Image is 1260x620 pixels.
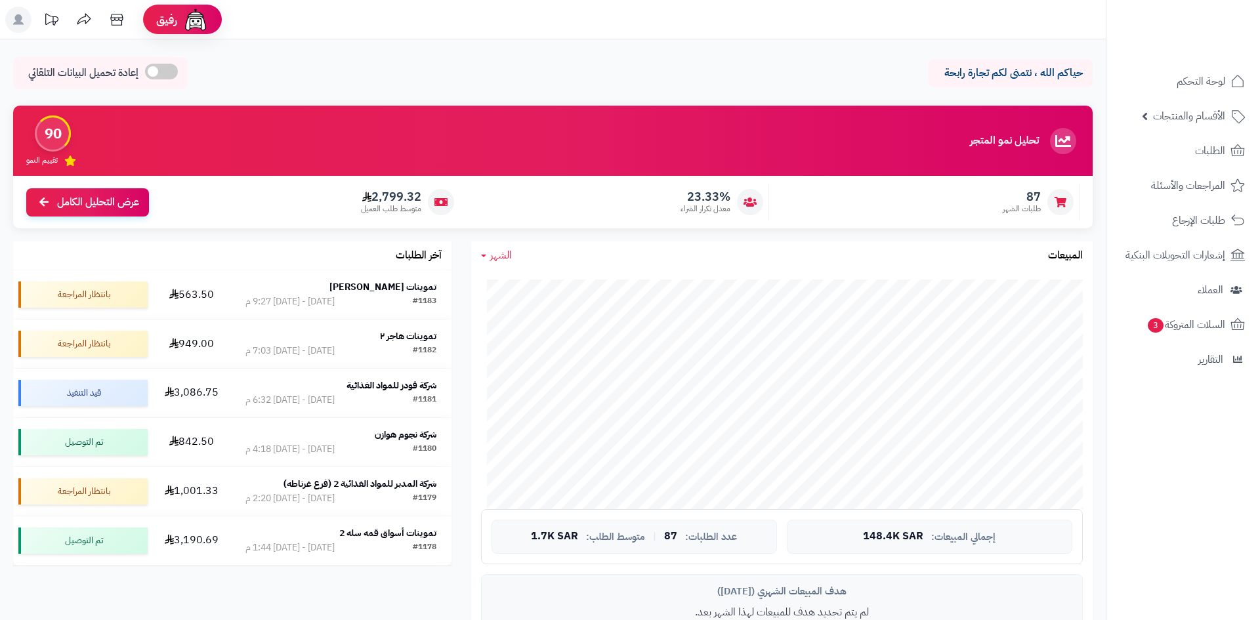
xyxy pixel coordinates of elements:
td: 3,086.75 [153,369,230,417]
div: [DATE] - [DATE] 2:20 م [245,492,335,505]
a: طلبات الإرجاع [1114,205,1252,236]
span: إشعارات التحويلات البنكية [1125,246,1225,264]
div: #1179 [413,492,436,505]
div: #1182 [413,344,436,358]
a: إشعارات التحويلات البنكية [1114,239,1252,271]
span: رفيق [156,12,177,28]
a: الطلبات [1114,135,1252,167]
a: لوحة التحكم [1114,66,1252,97]
td: 842.50 [153,418,230,466]
span: متوسط الطلب: [586,531,645,543]
strong: شركة المدبر للمواد الغذائية 2 (فرع غرناطه) [283,477,436,491]
p: حياكم الله ، نتمنى لكم تجارة رابحة [938,66,1083,81]
a: عرض التحليل الكامل [26,188,149,217]
a: السلات المتروكة3 [1114,309,1252,341]
strong: شركة نجوم هوازن [375,428,436,442]
div: تم التوصيل [18,429,148,455]
span: طلبات الشهر [1003,203,1041,215]
span: إجمالي المبيعات: [931,531,996,543]
td: 3,190.69 [153,516,230,565]
span: إعادة تحميل البيانات التلقائي [28,66,138,81]
div: [DATE] - [DATE] 4:18 م [245,443,335,456]
span: 87 [1003,190,1041,204]
span: 23.33% [681,190,730,204]
span: | [653,531,656,541]
h3: تحليل نمو المتجر [970,135,1039,147]
div: بانتظار المراجعة [18,478,148,505]
span: طلبات الإرجاع [1172,211,1225,230]
span: لوحة التحكم [1177,72,1225,91]
div: [DATE] - [DATE] 6:32 م [245,394,335,407]
span: 2,799.32 [361,190,421,204]
div: [DATE] - [DATE] 9:27 م [245,295,335,308]
span: 3 [1148,318,1164,333]
span: 148.4K SAR [863,531,923,543]
span: تقييم النمو [26,155,58,166]
a: الشهر [481,248,512,263]
h3: آخر الطلبات [396,250,442,262]
span: التقارير [1198,350,1223,369]
div: #1181 [413,394,436,407]
span: عدد الطلبات: [685,531,737,543]
span: 87 [664,531,677,543]
a: التقارير [1114,344,1252,375]
div: [DATE] - [DATE] 1:44 م [245,541,335,554]
div: بانتظار المراجعة [18,331,148,357]
strong: تموينات هاجر ٢ [380,329,436,343]
span: السلات المتروكة [1146,316,1225,334]
span: معدل تكرار الشراء [681,203,730,215]
span: متوسط طلب العميل [361,203,421,215]
h3: المبيعات [1048,250,1083,262]
div: تم التوصيل [18,527,148,554]
span: الشهر [490,247,512,263]
div: [DATE] - [DATE] 7:03 م [245,344,335,358]
span: الأقسام والمنتجات [1153,107,1225,125]
a: المراجعات والأسئلة [1114,170,1252,201]
strong: تموينات أسواق قمه سله 2 [339,526,436,540]
span: العملاء [1198,281,1223,299]
div: #1178 [413,541,436,554]
span: المراجعات والأسئلة [1151,176,1225,195]
strong: تموينات [PERSON_NAME] [329,280,436,294]
p: لم يتم تحديد هدف للمبيعات لهذا الشهر بعد. [492,605,1072,620]
a: تحديثات المنصة [35,7,68,36]
td: 949.00 [153,320,230,368]
span: 1.7K SAR [531,531,578,543]
div: بانتظار المراجعة [18,281,148,308]
td: 563.50 [153,270,230,319]
div: #1183 [413,295,436,308]
strong: شركة فودز للمواد الغذائية [346,379,436,392]
div: قيد التنفيذ [18,380,148,406]
td: 1,001.33 [153,467,230,516]
span: عرض التحليل الكامل [57,195,139,210]
div: هدف المبيعات الشهري ([DATE]) [492,585,1072,598]
div: #1180 [413,443,436,456]
span: الطلبات [1195,142,1225,160]
a: العملاء [1114,274,1252,306]
img: ai-face.png [182,7,209,33]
